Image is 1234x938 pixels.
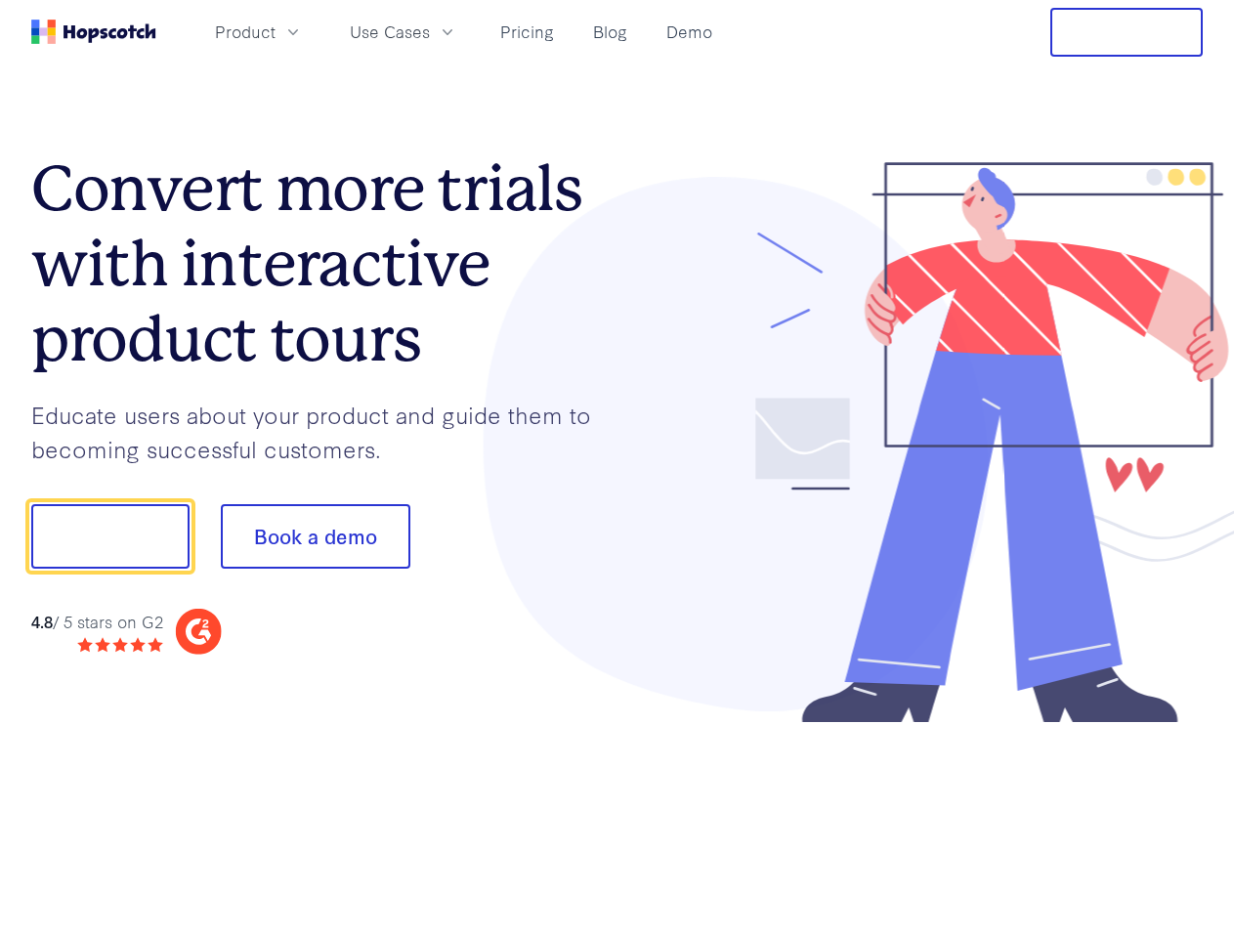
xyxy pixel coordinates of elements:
a: Pricing [492,16,562,48]
p: Educate users about your product and guide them to becoming successful customers. [31,398,617,465]
button: Show me! [31,504,190,569]
span: Product [215,20,276,44]
strong: 4.8 [31,610,53,632]
a: Blog [585,16,635,48]
span: Use Cases [350,20,430,44]
button: Use Cases [338,16,469,48]
a: Home [31,20,156,44]
button: Book a demo [221,504,410,569]
h1: Convert more trials with interactive product tours [31,151,617,376]
div: / 5 stars on G2 [31,610,163,634]
button: Product [203,16,315,48]
a: Demo [659,16,720,48]
button: Free Trial [1050,8,1203,57]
